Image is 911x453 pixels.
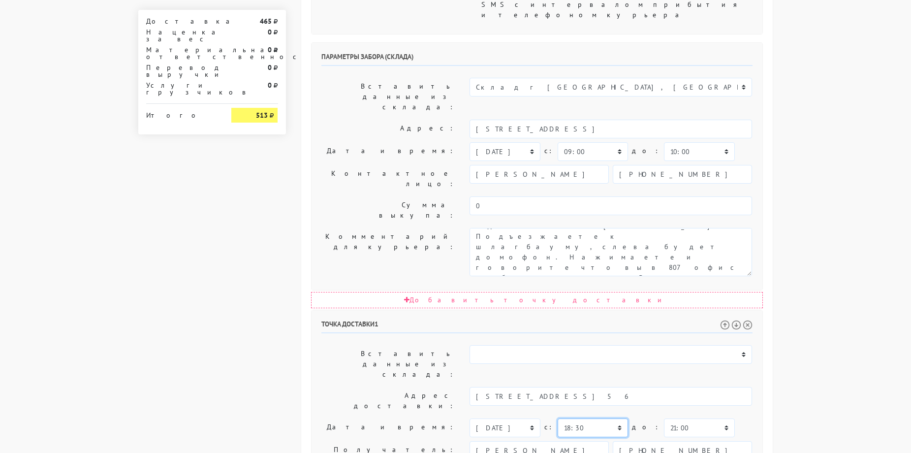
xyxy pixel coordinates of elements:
label: Вставить данные из склада: [314,345,463,383]
div: Материальная ответственность [139,46,224,60]
strong: 513 [256,111,268,120]
strong: 0 [268,81,272,90]
strong: 465 [260,17,272,26]
div: Перевод выручки [139,64,224,78]
label: Дата и время: [314,419,463,437]
div: Добавить точку доставки [311,292,763,308]
label: до: [632,419,660,436]
strong: 0 [268,45,272,54]
div: Услуги грузчиков [139,82,224,96]
textarea: Если Вы на авто: Подъезд к зданию с 1-ой [GEOGRAPHIC_DATA]. Подъезжаете к шлагбауму, слева будет ... [470,228,752,276]
div: Доставка [139,18,224,25]
input: Имя [470,165,609,184]
label: Дата и время: [314,142,463,161]
label: Сумма выкупа: [314,196,463,224]
label: Вставить данные из склада: [314,78,463,116]
div: Итого [146,108,217,119]
div: Наценка за вес [139,29,224,42]
label: c: [544,419,554,436]
label: Контактное лицо: [314,165,463,193]
strong: 0 [268,63,272,72]
input: Телефон [613,165,752,184]
span: 1 [375,320,378,328]
label: c: [544,142,554,160]
label: до: [632,142,660,160]
label: Комментарий для курьера: [314,228,463,276]
h6: Параметры забора (склада) [321,53,753,66]
label: Адрес: [314,120,463,138]
label: Адрес доставки: [314,387,463,415]
strong: 0 [268,28,272,36]
h6: Точка доставки [321,320,753,333]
